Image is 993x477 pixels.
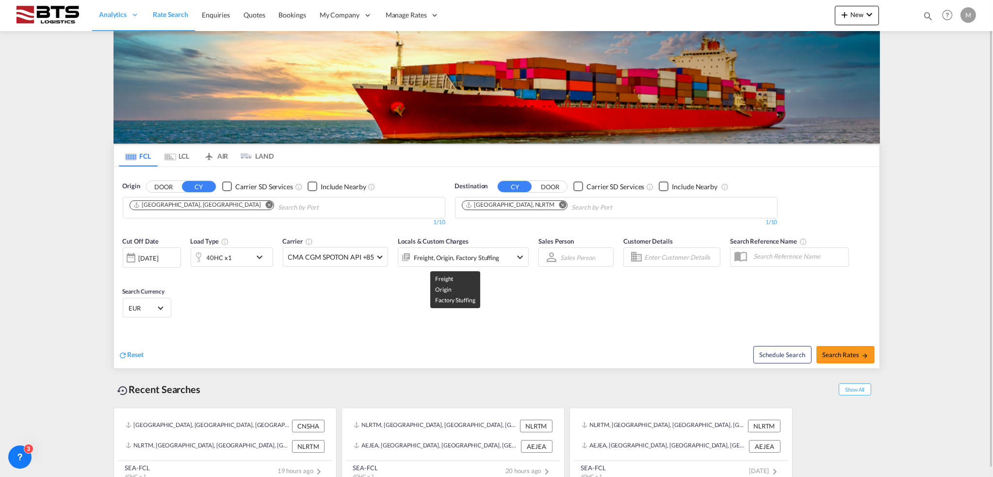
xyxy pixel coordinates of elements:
div: 40HC x1icon-chevron-down [191,247,273,267]
div: Freight Origin Factory Stuffing [414,251,499,264]
div: NLRTM [520,420,553,432]
div: icon-magnify [923,11,933,25]
md-checkbox: Checkbox No Ink [308,181,366,192]
span: Sales Person [538,237,574,245]
div: M [960,7,976,23]
button: CY [182,181,216,192]
md-icon: Unchecked: Ignores neighbouring ports when fetching rates.Checked : Includes neighbouring ports w... [368,183,376,191]
div: Recent Searches [114,378,205,400]
span: Load Type [191,237,229,245]
div: Press delete to remove this chip. [465,201,557,209]
md-select: Sales Person [559,250,596,264]
md-tab-item: AIR [196,145,235,166]
span: Analytics [99,10,127,19]
div: Carrier SD Services [586,182,644,192]
span: 19 hours ago [277,467,325,475]
div: AEJEA, Jebel Ali, United Arab Emirates, Middle East, Middle East [582,440,747,453]
md-icon: icon-magnify [923,11,933,21]
div: Press delete to remove this chip. [133,201,263,209]
md-icon: The selected Trucker/Carrierwill be displayed in the rate results If the rates are from another f... [305,238,313,246]
div: NLRTM [292,440,325,453]
div: AEJEA [521,440,553,453]
md-icon: icon-chevron-down [514,251,526,263]
button: CY [498,181,532,192]
span: Reset [128,350,144,359]
md-checkbox: Checkbox No Ink [573,181,644,192]
div: 1/10 [123,218,445,227]
span: Rate Search [153,10,188,18]
md-datepicker: Select [123,267,130,280]
span: Search Rates [822,351,869,359]
div: NLRTM [748,420,781,432]
div: NLRTM, Rotterdam, Netherlands, Western Europe, Europe [582,420,746,432]
span: [DATE] [749,467,781,475]
button: Search Ratesicon-arrow-right [816,346,875,363]
md-tab-item: LCL [158,145,196,166]
span: Cut Off Date [123,237,159,245]
span: Freight Origin Factory Stuffing [435,275,475,304]
span: Carrier [283,237,313,245]
div: [DATE] [139,254,159,263]
div: 40HC x1 [207,251,232,264]
div: OriginDOOR CY Checkbox No InkUnchecked: Search for CY (Container Yard) services for all selected ... [114,167,879,368]
div: Freight Origin Factory Stuffingicon-chevron-down [398,247,529,267]
div: [DATE] [123,247,181,268]
span: Show All [839,383,871,395]
md-icon: icon-chevron-down [863,9,875,20]
md-icon: Unchecked: Ignores neighbouring ports when fetching rates.Checked : Includes neighbouring ports w... [721,183,729,191]
button: Remove [553,201,567,211]
span: Manage Rates [386,10,427,20]
md-icon: Unchecked: Search for CY (Container Yard) services for all selected carriers.Checked : Search for... [295,183,303,191]
div: SEA-FCL [581,463,606,472]
md-icon: icon-airplane [203,150,215,158]
div: Help [939,7,960,24]
button: Remove [259,201,274,211]
span: Search Currency [123,288,165,295]
img: cdcc71d0be7811ed9adfbf939d2aa0e8.png [15,4,80,26]
input: Search Reference Name [749,249,848,263]
div: Shanghai, CNSHA [133,201,261,209]
span: Quotes [244,11,265,19]
md-icon: icon-backup-restore [117,385,129,396]
md-checkbox: Checkbox No Ink [222,181,293,192]
md-pagination-wrapper: Use the left and right arrow keys to navigate between tabs [119,145,274,166]
md-tab-item: LAND [235,145,274,166]
md-tab-item: FCL [119,145,158,166]
span: EUR [129,304,156,313]
div: NLRTM, Rotterdam, Netherlands, Western Europe, Europe [126,440,290,453]
span: 20 hours ago [505,467,553,475]
md-checkbox: Checkbox No Ink [659,181,717,192]
md-chips-wrap: Chips container. Use arrow keys to select chips. [460,197,668,215]
button: DOOR [533,181,567,192]
div: AEJEA, Jebel Ali, United Arab Emirates, Middle East, Middle East [354,440,519,453]
md-icon: icon-chevron-down [254,251,270,263]
div: icon-refreshReset [119,350,144,361]
div: SEA-FCL [353,463,378,472]
div: CNSHA [292,420,325,432]
img: LCL+%26+FCL+BACKGROUND.png [114,31,880,144]
md-icon: icon-plus 400-fg [839,9,850,20]
span: Help [939,7,956,23]
md-select: Select Currency: € EUREuro [128,301,166,315]
md-icon: icon-refresh [119,351,128,360]
span: Origin [123,181,140,191]
span: Bookings [279,11,306,19]
span: Enquiries [202,11,230,19]
div: SEA-FCL [125,463,150,472]
span: My Company [320,10,359,20]
button: DOOR [147,181,180,192]
button: icon-plus 400-fgNewicon-chevron-down [835,6,879,25]
span: Locals & Custom Charges [398,237,469,245]
div: Carrier SD Services [235,182,293,192]
div: AEJEA [749,440,781,453]
input: Chips input. [278,200,370,215]
div: Include Nearby [321,182,366,192]
span: New [839,11,875,18]
md-chips-wrap: Chips container. Use arrow keys to select chips. [128,197,374,215]
span: CMA CGM SPOTON API +85 [288,252,374,262]
md-icon: Your search will be saved by the below given name [799,238,807,246]
button: Note: By default Schedule search will only considerorigin ports, destination ports and cut off da... [753,346,812,363]
span: Destination [455,181,488,191]
input: Enter Customer Details [644,250,717,264]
